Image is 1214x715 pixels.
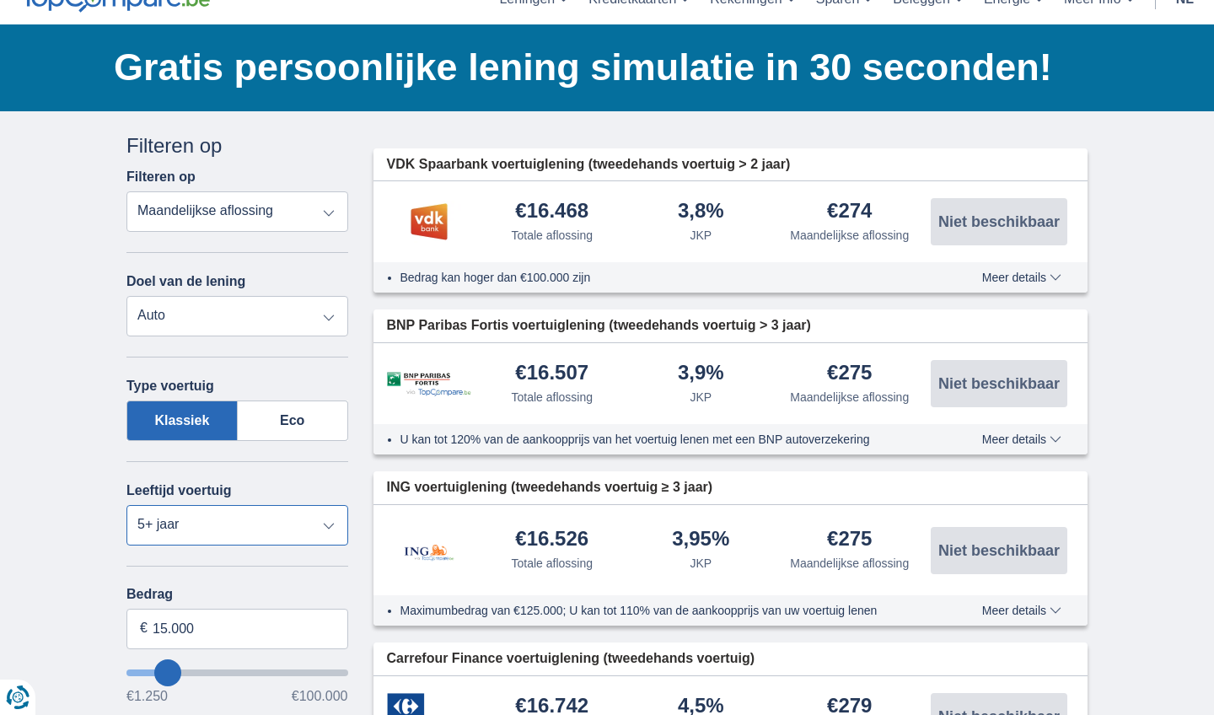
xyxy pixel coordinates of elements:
div: Filteren op [126,132,348,160]
label: Doel van de lening [126,274,245,289]
li: Maximumbedrag van €125.000; U kan tot 110% van de aankoopprijs van uw voertuig lenen [400,602,921,619]
img: product.pl.alt ING [387,522,471,578]
span: Niet beschikbaar [938,376,1060,391]
div: JKP [690,389,712,406]
div: JKP [690,227,712,244]
div: 3,95% [672,529,729,551]
div: €275 [827,529,872,551]
label: Eco [238,401,348,441]
div: €16.468 [515,201,588,223]
span: ING voertuiglening (tweedehands voertuig ≥ 3 jaar) [387,478,713,497]
li: U kan tot 120% van de aankoopprijs van het voertuig lenen met een BNP autoverzekering [400,431,921,448]
span: € [140,619,148,638]
span: BNP Paribas Fortis voertuiglening (tweedehands voertuig > 3 jaar) [387,316,811,336]
div: Maandelijkse aflossing [790,389,909,406]
div: JKP [690,555,712,572]
label: Type voertuig [126,379,214,394]
input: wantToBorrow [126,669,348,676]
img: product.pl.alt BNP Paribas Fortis [387,372,471,396]
span: €100.000 [292,690,348,703]
div: €274 [827,201,872,223]
div: €16.507 [515,363,588,385]
li: Bedrag kan hoger dan €100.000 zijn [400,269,921,286]
span: Meer details [982,605,1061,616]
button: Meer details [970,433,1074,446]
img: product.pl.alt VDK bank [387,201,471,243]
span: VDK Spaarbank voertuiglening (tweedehands voertuig > 2 jaar) [387,155,791,175]
button: Meer details [970,604,1074,617]
button: Niet beschikbaar [931,198,1067,245]
label: Bedrag [126,587,348,602]
div: Maandelijkse aflossing [790,555,909,572]
div: €275 [827,363,872,385]
span: Meer details [982,433,1061,445]
span: Niet beschikbaar [938,214,1060,229]
h1: Gratis persoonlijke lening simulatie in 30 seconden! [114,41,1088,94]
label: Leeftijd voertuig [126,483,231,498]
span: Niet beschikbaar [938,543,1060,558]
label: Klassiek [126,401,238,441]
div: Totale aflossing [511,389,593,406]
button: Niet beschikbaar [931,527,1067,574]
span: Carrefour Finance voertuiglening (tweedehands voertuig) [387,649,755,669]
span: €1.250 [126,690,168,703]
div: 3,9% [678,363,724,385]
div: €16.526 [515,529,588,551]
label: Filteren op [126,169,196,185]
button: Meer details [970,271,1074,284]
span: Meer details [982,271,1061,283]
div: Maandelijkse aflossing [790,227,909,244]
button: Niet beschikbaar [931,360,1067,407]
div: 3,8% [678,201,724,223]
div: Totale aflossing [511,555,593,572]
div: Totale aflossing [511,227,593,244]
